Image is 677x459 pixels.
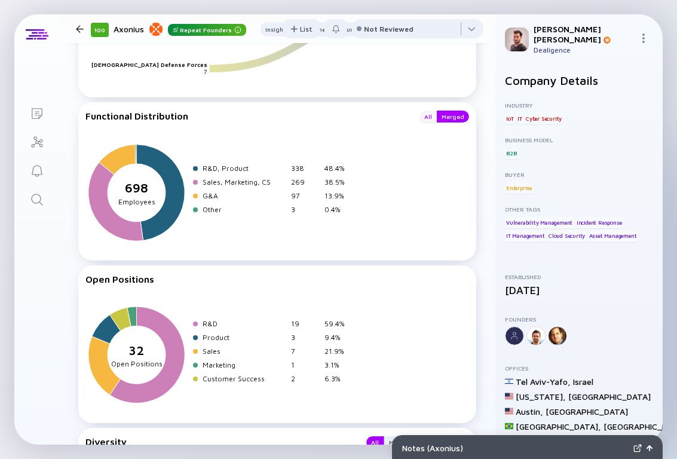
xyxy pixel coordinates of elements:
[324,347,353,356] div: 21.9%
[128,343,145,357] tspan: 32
[505,182,533,194] div: Enterprise
[647,445,653,451] img: Open Notes
[291,319,320,328] div: 19
[203,347,286,356] div: Sales
[291,374,320,383] div: 2
[525,112,563,124] div: Cyber Security
[85,111,408,123] div: Functional Distribution
[575,216,623,228] div: Incident Response
[204,69,207,76] text: 7
[203,360,286,369] div: Marketing
[203,374,286,383] div: Customer Success
[505,136,653,143] div: Business Model
[505,27,529,51] img: Gil Profile Picture
[366,436,384,448] button: All
[291,333,320,342] div: 3
[633,444,642,452] img: Expand Notes
[505,147,517,159] div: B2B
[324,205,353,214] div: 0.4%
[534,45,634,54] div: Dealigence
[516,406,543,417] div: Austin ,
[324,333,353,342] div: 9.4%
[505,216,574,228] div: Vulnerability Management
[203,319,286,328] div: R&D
[516,391,566,402] div: [US_STATE] ,
[505,230,546,242] div: IT Management
[203,333,286,342] div: Product
[291,164,320,173] div: 338
[291,205,320,214] div: 3
[91,23,109,37] div: 100
[203,205,286,214] div: Other
[588,230,638,242] div: Asset Management
[291,178,320,186] div: 269
[283,19,320,38] button: List
[14,98,59,127] a: Lists
[384,436,427,448] button: Managerial
[85,274,469,284] div: Open Positions
[204,36,207,44] text: 8
[505,422,513,430] img: Brazil Flag
[505,316,653,323] div: Founders
[125,181,148,195] tspan: 698
[505,284,653,296] div: [DATE]
[324,319,353,328] div: 59.4%
[168,24,246,36] div: Repeat Founders
[14,127,59,155] a: Investor Map
[505,407,513,415] img: United States Flag
[324,178,353,186] div: 38.5%
[324,164,353,173] div: 48.4%
[85,436,354,448] div: Diversity
[505,365,653,372] div: Offices
[14,155,59,184] a: Reminders
[203,191,286,200] div: G&A
[261,22,293,36] button: Insights
[639,33,648,43] img: Menu
[437,111,469,123] button: Merged
[546,406,628,417] div: [GEOGRAPHIC_DATA]
[505,273,653,280] div: Established
[111,360,163,369] tspan: Open Positions
[534,24,634,44] div: [PERSON_NAME] [PERSON_NAME]
[291,191,320,200] div: 97
[505,392,513,400] img: United States Flag
[505,171,653,178] div: Buyer
[91,62,207,69] text: [DEMOGRAPHIC_DATA] Defense Forces
[505,206,653,213] div: Other Tags
[114,22,246,36] div: Axonius
[291,347,320,356] div: 7
[505,112,514,124] div: IoT
[547,230,586,242] div: Cloud Security
[203,164,286,173] div: R&D, Product
[118,197,155,206] tspan: Employees
[324,360,353,369] div: 3.1%
[14,184,59,213] a: Search
[261,23,293,35] div: Insights
[291,360,320,369] div: 1
[402,443,629,453] div: Notes ( Axonius )
[324,374,353,383] div: 6.3%
[203,178,286,186] div: Sales, Marketing, CS
[573,377,593,387] div: Israel
[283,20,320,38] div: List
[364,25,413,33] div: Not Reviewed
[324,191,353,200] div: 13.9%
[419,111,437,123] button: All
[505,377,513,385] img: Israel Flag
[568,391,651,402] div: [GEOGRAPHIC_DATA]
[516,421,601,432] div: [GEOGRAPHIC_DATA] ,
[505,102,653,109] div: Industry
[505,74,653,87] h2: Company Details
[516,112,523,124] div: IT
[516,377,571,387] div: Tel Aviv-Yafo ,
